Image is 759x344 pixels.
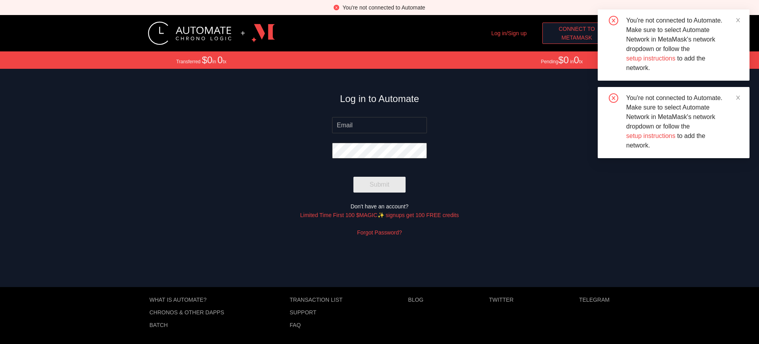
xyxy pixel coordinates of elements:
img: logo [251,21,275,45]
a: Transaction list [290,297,343,303]
span: Connect to [559,25,595,33]
a: What is Automate? [149,297,224,303]
span: close-circle [609,16,618,27]
a: Support [290,309,343,316]
span: $0 [202,55,213,65]
a: FAQ [290,322,343,328]
a: Blog [408,297,423,303]
a: Telegram [579,297,610,303]
div: Pending in tx [541,55,583,66]
span: close-circle [334,5,339,10]
a: Limited Time First 100 $MAGIC✨ signups get 100 FREE credits [300,212,459,218]
a: Chronos & other dApps [149,309,224,316]
span: $0 [558,55,569,65]
div: + [241,29,245,38]
span: close [735,95,741,100]
button: Connect toMetaMask [542,23,611,44]
span: MetaMask [561,33,592,42]
a: Twitter [489,297,514,303]
button: Submit [353,177,406,193]
a: Batch [149,322,224,328]
span: close-circle [609,93,618,104]
span: close [735,17,741,23]
input: Email [332,117,427,133]
a: setup instructions [626,55,676,62]
h3: Log in to Automate [340,93,419,105]
div: Transferred in tx [176,55,227,66]
span: 0 [574,55,579,65]
a: Log in/Sign up [491,30,527,36]
a: Forgot Password? [357,229,402,236]
span: Don't have an account? [351,203,409,210]
img: logo [148,21,231,45]
div: You're not connected to Automate [342,3,425,12]
span: You're not connected to Automate. Make sure to select Automate Network in MetaMask's network drop... [626,95,723,149]
span: 0 [217,55,223,65]
span: You're not connected to Automate. Make sure to select Automate Network in MetaMask's network drop... [626,17,723,71]
a: setup instructions [626,132,676,139]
